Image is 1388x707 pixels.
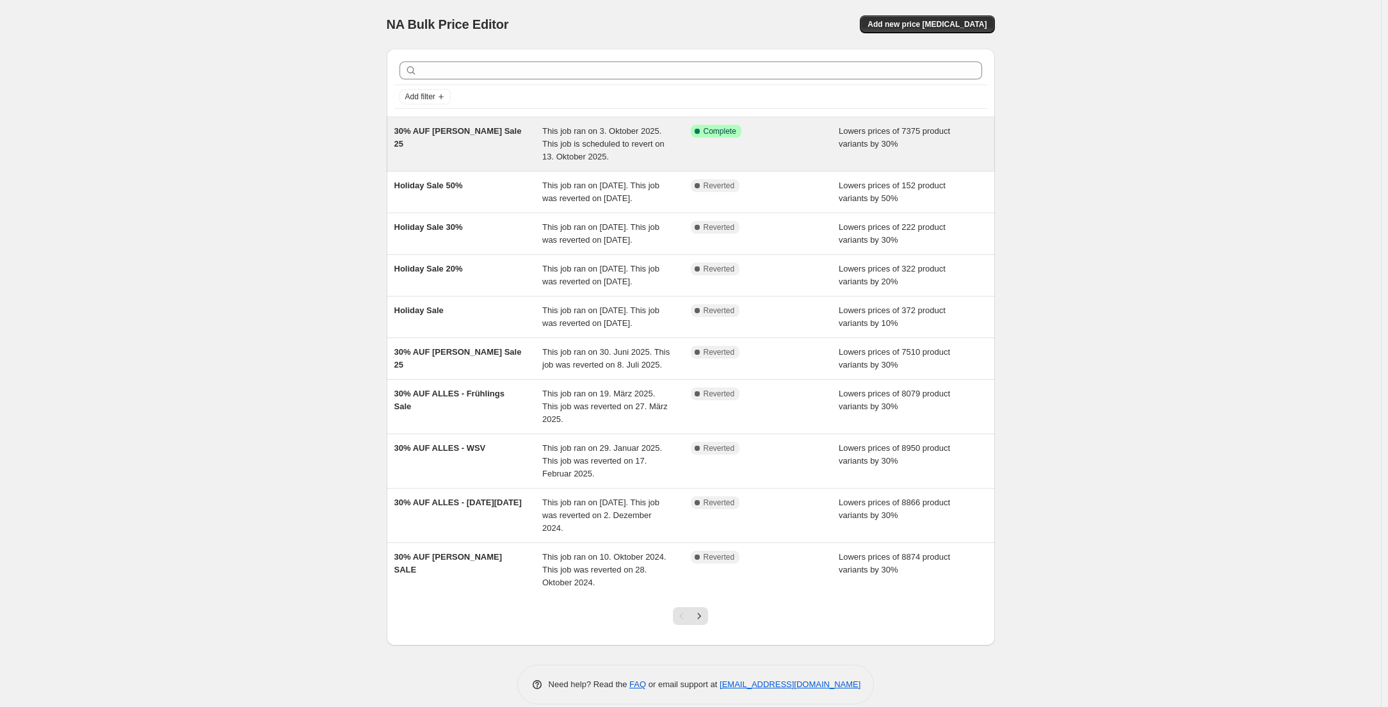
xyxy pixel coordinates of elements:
[394,222,463,232] span: Holiday Sale 30%
[839,552,950,574] span: Lowers prices of 8874 product variants by 30%
[704,347,735,357] span: Reverted
[646,679,720,689] span: or email support at
[839,347,950,370] span: Lowers prices of 7510 product variants by 30%
[704,389,735,399] span: Reverted
[704,443,735,453] span: Reverted
[394,181,463,190] span: Holiday Sale 50%
[867,19,987,29] span: Add new price [MEDICAL_DATA]
[720,679,860,689] a: [EMAIL_ADDRESS][DOMAIN_NAME]
[704,222,735,232] span: Reverted
[704,305,735,316] span: Reverted
[542,181,659,203] span: This job ran on [DATE]. This job was reverted on [DATE].
[860,15,994,33] button: Add new price [MEDICAL_DATA]
[399,89,451,104] button: Add filter
[394,443,486,453] span: 30% AUF ALLES - WSV
[542,264,659,286] span: This job ran on [DATE]. This job was reverted on [DATE].
[542,443,662,478] span: This job ran on 29. Januar 2025. This job was reverted on 17. Februar 2025.
[704,181,735,191] span: Reverted
[542,305,659,328] span: This job ran on [DATE]. This job was reverted on [DATE].
[549,679,630,689] span: Need help? Read the
[542,347,670,370] span: This job ran on 30. Juni 2025. This job was reverted on 8. Juli 2025.
[839,126,950,149] span: Lowers prices of 7375 product variants by 30%
[387,17,509,31] span: NA Bulk Price Editor
[690,607,708,625] button: Next
[839,305,946,328] span: Lowers prices of 372 product variants by 10%
[704,126,736,136] span: Complete
[839,389,950,411] span: Lowers prices of 8079 product variants by 30%
[839,498,950,520] span: Lowers prices of 8866 product variants by 30%
[673,607,708,625] nav: Pagination
[542,222,659,245] span: This job ran on [DATE]. This job was reverted on [DATE].
[704,498,735,508] span: Reverted
[394,498,522,507] span: 30% AUF ALLES - [DATE][DATE]
[394,552,503,574] span: 30% AUF [PERSON_NAME] SALE
[542,498,659,533] span: This job ran on [DATE]. This job was reverted on 2. Dezember 2024.
[394,126,522,149] span: 30% AUF [PERSON_NAME] Sale 25
[394,264,463,273] span: Holiday Sale 20%
[394,347,522,370] span: 30% AUF [PERSON_NAME] Sale 25
[542,552,666,587] span: This job ran on 10. Oktober 2024. This job was reverted on 28. Oktober 2024.
[839,443,950,466] span: Lowers prices of 8950 product variants by 30%
[405,92,435,102] span: Add filter
[542,126,665,161] span: This job ran on 3. Oktober 2025. This job is scheduled to revert on 13. Oktober 2025.
[839,222,946,245] span: Lowers prices of 222 product variants by 30%
[704,264,735,274] span: Reverted
[542,389,668,424] span: This job ran on 19. März 2025. This job was reverted on 27. März 2025.
[394,389,504,411] span: 30% AUF ALLES - Frühlings Sale
[839,264,946,286] span: Lowers prices of 322 product variants by 20%
[394,305,444,315] span: Holiday Sale
[704,552,735,562] span: Reverted
[839,181,946,203] span: Lowers prices of 152 product variants by 50%
[629,679,646,689] a: FAQ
